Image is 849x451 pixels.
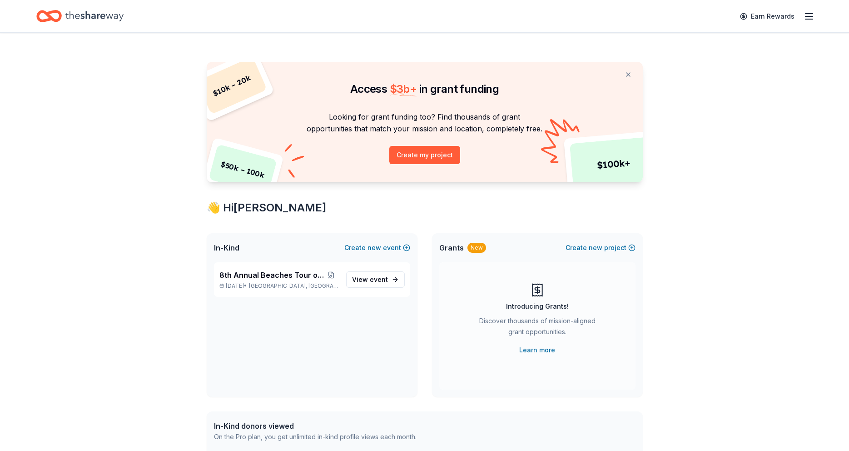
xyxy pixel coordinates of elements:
span: View [352,274,388,285]
span: $ 3b + [390,82,417,95]
div: Discover thousands of mission-aligned grant opportunities. [476,316,599,341]
div: In-Kind donors viewed [214,421,417,431]
button: Create my project [389,146,460,164]
a: Earn Rewards [735,8,800,25]
span: new [589,242,602,253]
button: Createnewevent [344,242,410,253]
span: Grants [439,242,464,253]
span: 8th Annual Beaches Tour of Homes [219,270,324,281]
a: View event [346,271,405,288]
div: Introducing Grants! [506,301,569,312]
a: Learn more [519,345,555,356]
span: [GEOGRAPHIC_DATA], [GEOGRAPHIC_DATA] [249,282,338,290]
p: Looking for grant funding too? Find thousands of grant opportunities that match your mission and ... [218,111,632,135]
span: new [367,242,381,253]
span: Access in grant funding [350,82,499,95]
span: event [370,276,388,283]
div: On the Pro plan, you get unlimited in-kind profile views each month. [214,431,417,442]
div: New [467,243,486,253]
div: 👋 Hi [PERSON_NAME] [207,200,643,215]
button: Createnewproject [566,242,636,253]
p: [DATE] • [219,282,339,290]
span: In-Kind [214,242,239,253]
div: $ 10k – 20k [196,56,267,115]
a: Home [36,5,124,27]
